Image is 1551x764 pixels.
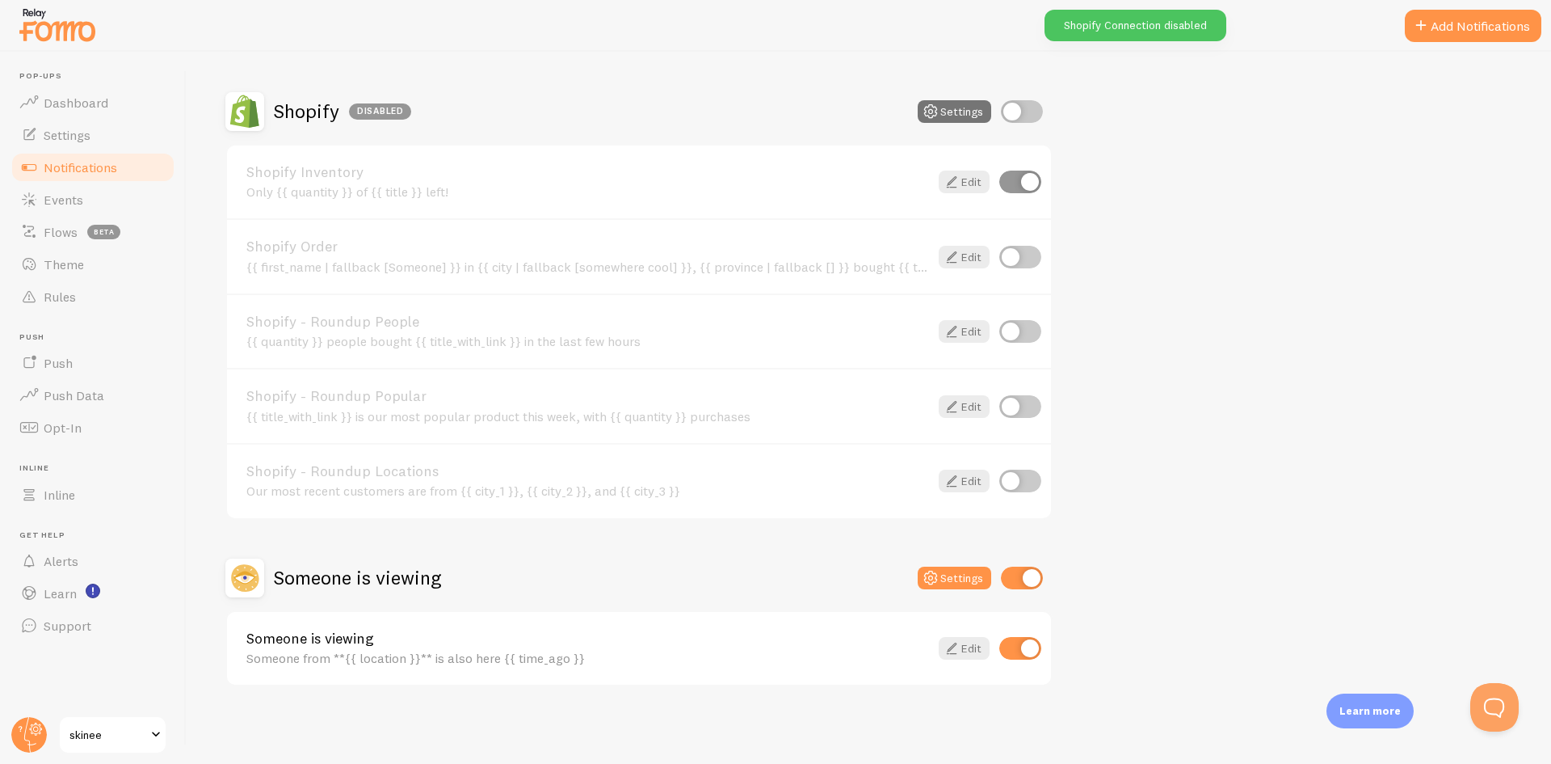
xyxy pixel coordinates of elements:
a: Shopify - Roundup People [246,314,929,329]
a: Edit [939,320,990,343]
a: Learn [10,577,176,610]
span: Learn [44,585,77,601]
a: Shopify - Roundup Locations [246,464,929,479]
span: Inline [19,463,176,474]
a: Edit [939,246,990,268]
a: Shopify Inventory [246,165,929,179]
img: Shopify [225,92,264,131]
span: Support [44,618,91,634]
span: beta [87,225,120,239]
span: Push [19,332,176,343]
a: Settings [10,119,176,151]
span: Rules [44,289,76,305]
a: Shopify Order [246,239,929,254]
p: Learn more [1339,703,1401,719]
span: Dashboard [44,95,108,111]
a: Theme [10,248,176,281]
div: Shopify Connection disabled [1045,10,1226,41]
img: fomo-relay-logo-orange.svg [17,4,98,45]
span: Notifications [44,159,117,175]
img: Someone is viewing [225,559,264,597]
a: Push [10,347,176,379]
div: Learn more [1326,694,1414,728]
span: Alerts [44,553,78,569]
span: Get Help [19,530,176,541]
iframe: Help Scout Beacon - Open [1470,683,1519,732]
button: Settings [918,567,991,589]
span: skinee [69,725,146,745]
a: Shopify - Roundup Popular [246,389,929,403]
a: Flows beta [10,216,176,248]
span: Settings [44,127,90,143]
a: Inline [10,479,176,511]
span: Inline [44,487,75,503]
div: Disabled [349,103,411,120]
a: Push Data [10,379,176,412]
span: Pop-ups [19,71,176,82]
span: Events [44,192,83,208]
h2: Shopify [274,99,411,124]
a: Dashboard [10,87,176,119]
a: Edit [939,637,990,660]
span: Flows [44,224,78,240]
span: Opt-In [44,420,82,436]
span: Push Data [44,387,104,403]
a: Opt-In [10,412,176,444]
div: Someone from **{{ location }}** is also here {{ time_ago }} [246,651,929,665]
a: Edit [939,470,990,492]
a: Edit [939,171,990,193]
div: {{ title_with_link }} is our most popular product this week, with {{ quantity }} purchases [246,409,929,424]
div: Our most recent customers are from {{ city_1 }}, {{ city_2 }}, and {{ city_3 }} [246,483,929,498]
a: Alerts [10,545,176,577]
a: Support [10,610,176,642]
button: Settings [918,100,991,123]
span: Push [44,355,73,371]
div: {{ first_name | fallback [Someone] }} in {{ city | fallback [somewhere cool] }}, {{ province | fa... [246,260,929,274]
a: Rules [10,281,176,313]
a: skinee [58,715,167,754]
span: Theme [44,256,84,272]
div: Only {{ quantity }} of {{ title }} left! [246,184,929,199]
div: {{ quantity }} people bought {{ title_with_link }} in the last few hours [246,334,929,348]
a: Edit [939,395,990,418]
h2: Someone is viewing [274,565,441,590]
a: Notifications [10,151,176,184]
a: Someone is viewing [246,631,929,646]
a: Events [10,184,176,216]
svg: <p>Watch New Feature Tutorials!</p> [86,584,100,598]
